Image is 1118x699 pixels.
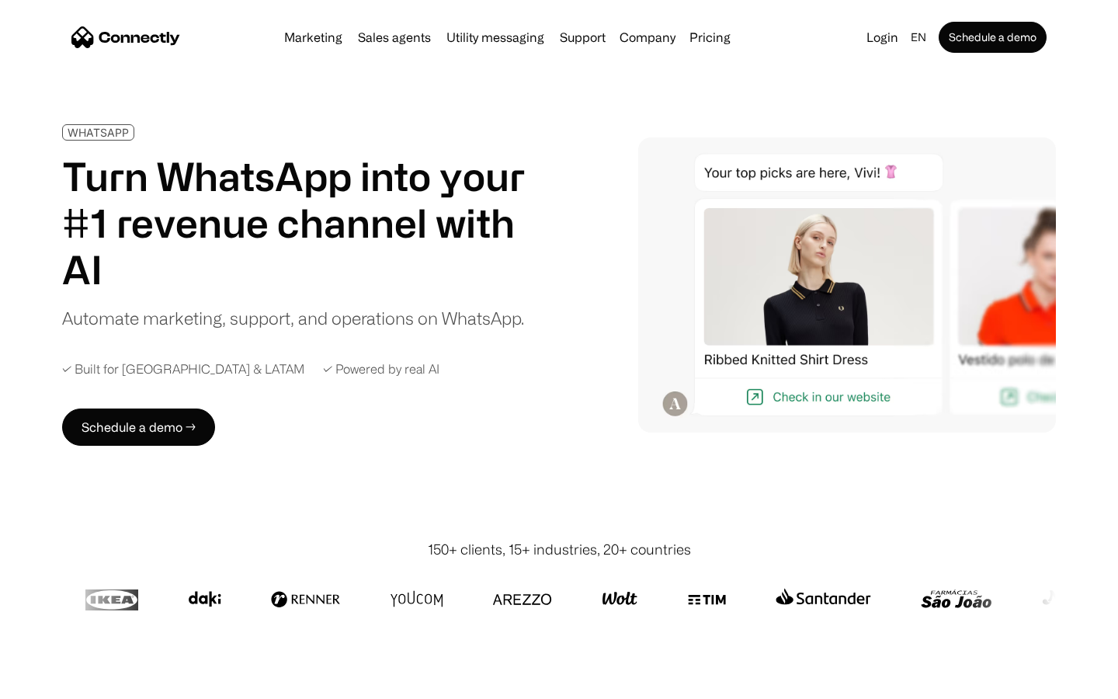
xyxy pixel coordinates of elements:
[16,670,93,694] aside: Language selected: English
[68,127,129,138] div: WHATSAPP
[860,26,904,48] a: Login
[323,362,439,377] div: ✓ Powered by real AI
[31,672,93,694] ul: Language list
[62,362,304,377] div: ✓ Built for [GEOGRAPHIC_DATA] & LATAM
[911,26,926,48] div: en
[939,22,1047,53] a: Schedule a demo
[428,539,691,560] div: 150+ clients, 15+ industries, 20+ countries
[683,31,737,43] a: Pricing
[71,26,180,49] a: home
[620,26,675,48] div: Company
[62,153,543,293] h1: Turn WhatsApp into your #1 revenue channel with AI
[615,26,680,48] div: Company
[904,26,936,48] div: en
[352,31,437,43] a: Sales agents
[62,409,215,446] a: Schedule a demo →
[278,31,349,43] a: Marketing
[554,31,612,43] a: Support
[440,31,550,43] a: Utility messaging
[62,305,524,331] div: Automate marketing, support, and operations on WhatsApp.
